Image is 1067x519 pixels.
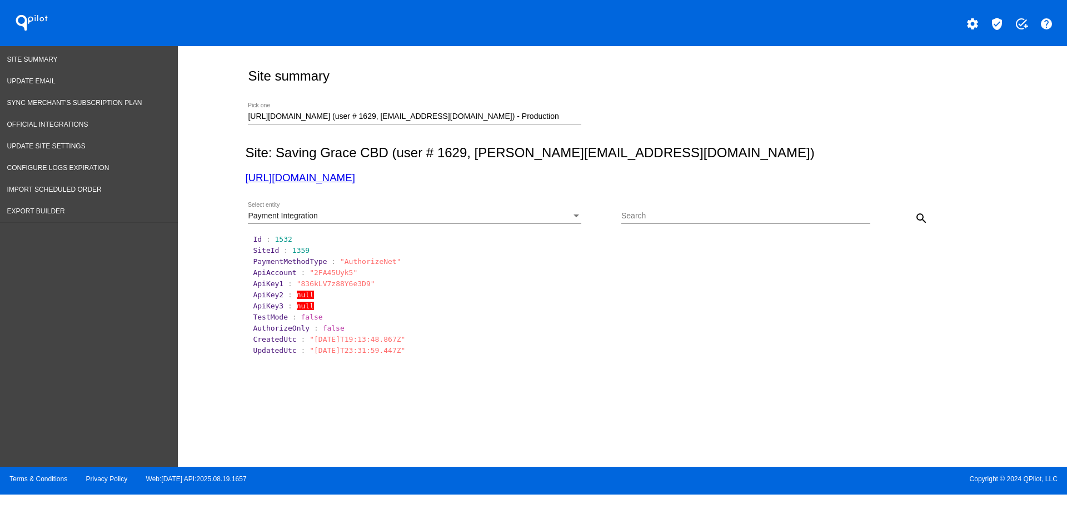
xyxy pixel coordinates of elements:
[297,291,314,299] span: null
[310,268,357,277] span: "2FA45Uyk5"
[288,280,292,288] span: :
[310,346,405,355] span: "[DATE]T23:31:59.447Z"
[7,207,65,215] span: Export Builder
[310,335,405,343] span: "[DATE]T19:13:48.867Z"
[253,302,283,310] span: ApiKey3
[301,346,306,355] span: :
[283,246,288,254] span: :
[297,302,314,310] span: null
[301,335,306,343] span: :
[990,17,1004,31] mat-icon: verified_user
[331,257,336,266] span: :
[314,324,318,332] span: :
[288,291,292,299] span: :
[9,12,54,34] h1: QPilot
[1040,17,1053,31] mat-icon: help
[248,211,317,220] span: Payment Integration
[253,346,296,355] span: UpdatedUtc
[7,142,86,150] span: Update Site Settings
[253,335,296,343] span: CreatedUtc
[301,268,306,277] span: :
[253,313,288,321] span: TestMode
[340,257,401,266] span: "AuthorizeNet"
[245,172,355,183] a: [URL][DOMAIN_NAME]
[146,475,247,483] a: Web:[DATE] API:2025.08.19.1657
[248,112,581,121] input: Number
[621,212,870,221] input: Search
[7,186,102,193] span: Import Scheduled Order
[323,324,345,332] span: false
[7,121,88,128] span: Official Integrations
[7,56,58,63] span: Site Summary
[915,212,928,225] mat-icon: search
[86,475,128,483] a: Privacy Policy
[245,145,995,161] h2: Site: Saving Grace CBD (user # 1629, [PERSON_NAME][EMAIL_ADDRESS][DOMAIN_NAME])
[253,235,262,243] span: Id
[9,475,67,483] a: Terms & Conditions
[288,302,292,310] span: :
[292,246,310,254] span: 1359
[253,291,283,299] span: ApiKey2
[253,268,296,277] span: ApiAccount
[253,257,327,266] span: PaymentMethodType
[966,17,979,31] mat-icon: settings
[275,235,292,243] span: 1532
[253,246,279,254] span: SiteId
[292,313,297,321] span: :
[7,164,109,172] span: Configure logs expiration
[253,280,283,288] span: ApiKey1
[7,77,56,85] span: Update Email
[297,280,375,288] span: "836kLV7z88Y6e3D9"
[253,324,310,332] span: AuthorizeOnly
[543,475,1058,483] span: Copyright © 2024 QPilot, LLC
[301,313,323,321] span: false
[248,212,581,221] mat-select: Select entity
[248,68,330,84] h2: Site summary
[7,99,142,107] span: Sync Merchant's Subscription Plan
[266,235,271,243] span: :
[1015,17,1028,31] mat-icon: add_task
